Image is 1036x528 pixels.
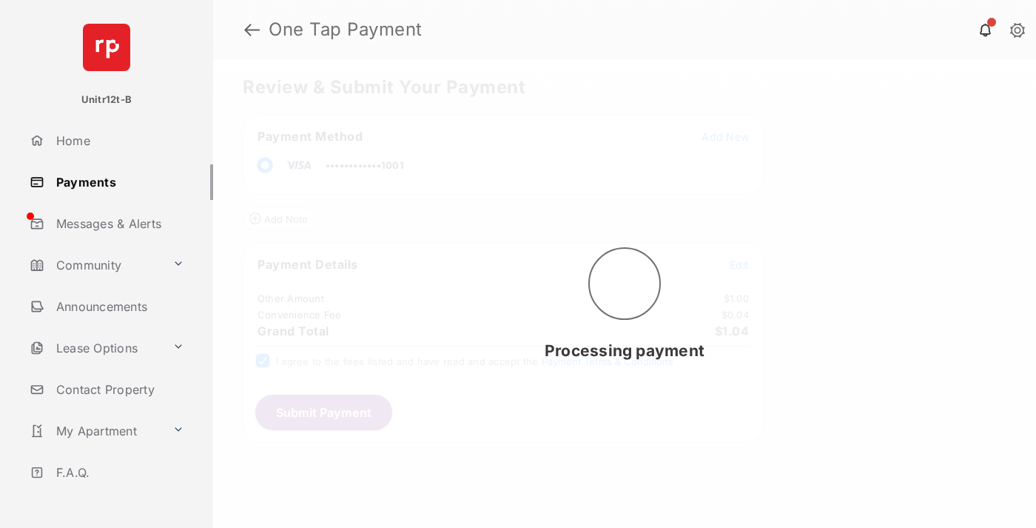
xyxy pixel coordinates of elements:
[24,289,213,324] a: Announcements
[83,24,130,71] img: svg+xml;base64,PHN2ZyB4bWxucz0iaHR0cDovL3d3dy53My5vcmcvMjAwMC9zdmciIHdpZHRoPSI2NCIgaGVpZ2h0PSI2NC...
[24,164,213,200] a: Payments
[81,93,132,107] p: Unitr12t-B
[24,247,166,283] a: Community
[24,206,213,241] a: Messages & Alerts
[24,455,213,490] a: F.A.Q.
[24,372,213,407] a: Contact Property
[24,413,166,449] a: My Apartment
[545,341,704,360] span: Processing payment
[24,330,166,366] a: Lease Options
[24,123,213,158] a: Home
[269,21,423,39] strong: One Tap Payment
